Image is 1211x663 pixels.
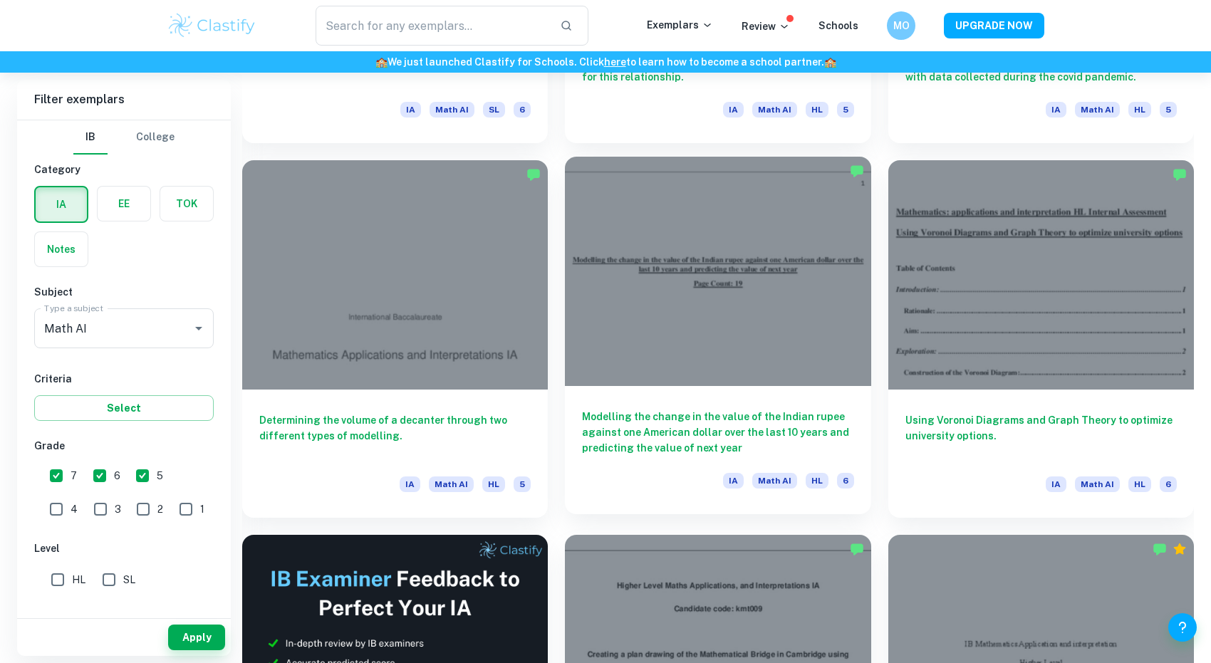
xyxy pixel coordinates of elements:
a: Determining the volume of a decanter through two different types of modelling.IAMath AIHL5 [242,160,548,518]
img: Clastify logo [167,11,257,40]
h6: Category [34,162,214,177]
span: 6 [1160,476,1177,492]
button: College [136,120,175,155]
span: 6 [837,473,854,489]
span: 7 [71,468,77,484]
span: 🏫 [824,56,836,68]
p: Exemplars [647,17,713,33]
button: Open [189,318,209,338]
span: 6 [514,102,531,118]
h6: MO [893,18,910,33]
span: 5 [837,102,854,118]
span: IA [400,476,420,492]
span: IA [1046,102,1066,118]
p: Review [742,19,790,34]
span: 4 [71,501,78,517]
span: Math AI [1075,102,1120,118]
img: Marked [1173,167,1187,182]
label: Type a subject [44,302,103,314]
h6: We just launched Clastify for Schools. Click to learn how to become a school partner. [3,54,1208,70]
h6: Level [34,541,214,556]
span: IA [1046,476,1066,492]
a: Using Voronoi Diagrams and Graph Theory to optimize university options.IAMath AIHL6 [888,160,1194,518]
span: HL [806,102,828,118]
span: Math AI [430,102,474,118]
img: Marked [526,167,541,182]
button: Help and Feedback [1168,613,1197,642]
button: Notes [35,232,88,266]
span: 5 [514,476,531,492]
button: EE [98,187,150,221]
button: IA [36,187,87,221]
span: 2 [157,501,163,517]
div: Filter type choice [73,120,175,155]
h6: Modelling the change in the value of the Indian rupee against one American dollar over the last 1... [582,409,853,456]
button: MO [887,11,915,40]
span: SL [123,572,135,588]
button: Select [34,395,214,421]
a: Modelling the change in the value of the Indian rupee against one American dollar over the last 1... [565,160,870,518]
span: Math AI [752,102,797,118]
span: SL [483,102,505,118]
button: UPGRADE NOW [944,13,1044,38]
span: IA [723,473,744,489]
h6: Criteria [34,371,214,387]
h6: Grade [34,438,214,454]
span: 3 [115,501,121,517]
span: Math AI [1075,476,1120,492]
span: 6 [114,468,120,484]
button: IB [73,120,108,155]
a: here [604,56,626,68]
span: 🏫 [375,56,388,68]
span: IA [400,102,421,118]
h6: Subject [34,284,214,300]
img: Marked [850,164,864,178]
span: HL [72,572,85,588]
span: 5 [1160,102,1177,118]
span: Math AI [752,473,797,489]
span: IA [723,102,744,118]
span: HL [806,473,828,489]
span: HL [1128,102,1151,118]
img: Marked [1153,542,1167,556]
h6: Filter exemplars [17,80,231,120]
h6: Session [34,611,214,627]
span: 5 [157,468,163,484]
span: 1 [200,501,204,517]
h6: Using Voronoi Diagrams and Graph Theory to optimize university options. [905,412,1177,459]
img: Marked [850,542,864,556]
input: Search for any exemplars... [316,6,549,46]
button: TOK [160,187,213,221]
span: HL [482,476,505,492]
span: HL [1128,476,1151,492]
span: Math AI [429,476,474,492]
h6: Determining the volume of a decanter through two different types of modelling. [259,412,531,459]
button: Apply [168,625,225,650]
a: Schools [818,20,858,31]
div: Premium [1173,542,1187,556]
